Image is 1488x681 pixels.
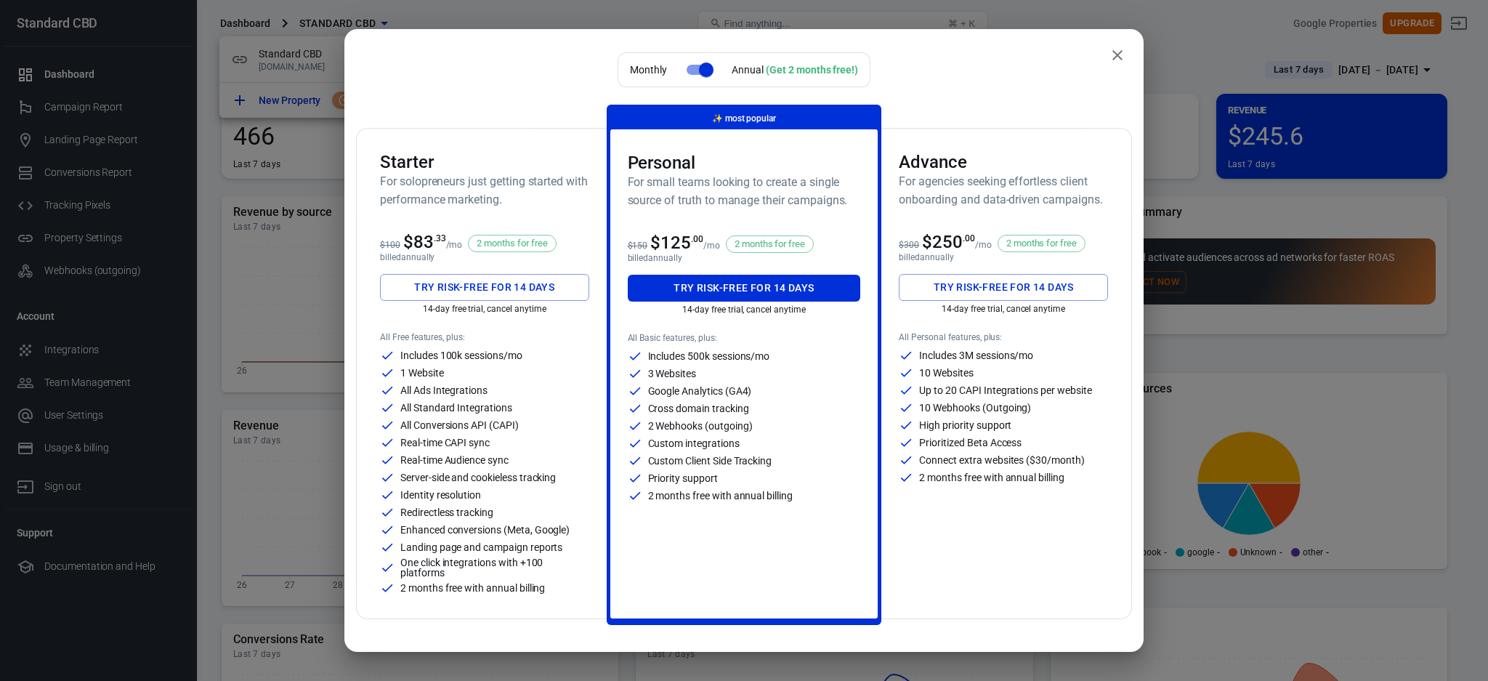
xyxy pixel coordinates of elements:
p: Landing page and campaign reports [400,542,562,552]
p: Cross domain tracking [648,403,749,414]
p: 3 Websites [648,368,697,379]
p: Custom integrations [648,438,740,448]
p: All Ads Integrations [400,385,488,395]
p: 14-day free trial, cancel anytime [899,304,1108,314]
p: 2 Webhooks (outgoing) [648,421,753,431]
h3: Personal [628,153,861,173]
sup: .00 [691,234,703,244]
p: Google Analytics (GA4) [648,386,752,396]
p: 14-day free trial, cancel anytime [628,305,861,315]
button: Try risk-free for 14 days [628,275,861,302]
span: $83 [403,232,446,252]
p: Priority support [648,473,718,483]
button: Try risk-free for 14 days [899,274,1108,301]
p: All Basic features, plus: [628,333,861,343]
span: $300 [899,240,919,250]
p: billed annually [380,252,589,262]
p: 10 Websites [919,368,973,378]
p: High priority support [919,420,1011,430]
p: Up to 20 CAPI Integrations per website [919,385,1091,395]
p: Connect extra websites ($30/month) [919,455,1084,465]
p: One click integrations with +100 platforms [400,557,589,578]
p: 2 months free with annual billing [919,472,1064,483]
p: Real-time Audience sync [400,455,509,465]
span: $125 [650,233,703,253]
span: $150 [628,241,648,251]
div: (Get 2 months free!) [766,64,858,76]
button: close [1103,41,1132,70]
p: Prioritized Beta Access [919,438,1022,448]
p: 2 months free with annual billing [648,491,793,501]
p: /mo [446,240,463,250]
p: /mo [703,241,720,251]
p: All Personal features, plus: [899,332,1108,342]
div: Annual [732,63,858,78]
p: Includes 3M sessions/mo [919,350,1033,360]
h3: Starter [380,152,589,172]
p: /mo [975,240,992,250]
p: Identity resolution [400,490,481,500]
span: $250 [922,232,975,252]
p: billed annually [628,253,861,263]
p: 10 Webhooks (Outgoing) [919,403,1031,413]
p: All Conversions API (CAPI) [400,420,519,430]
span: 2 months for free [1001,236,1082,251]
p: Enhanced conversions (Meta, Google) [400,525,570,535]
p: billed annually [899,252,1108,262]
span: magic [712,113,723,124]
p: Includes 100k sessions/mo [400,350,522,360]
sup: .33 [434,233,446,243]
p: most popular [712,111,776,126]
span: $100 [380,240,400,250]
sup: .00 [963,233,975,243]
p: Monthly [630,63,667,78]
button: Try risk-free for 14 days [380,274,589,301]
p: Real-time CAPI sync [400,438,490,448]
p: 14-day free trial, cancel anytime [380,304,589,314]
p: All Free features, plus: [380,332,589,342]
p: Includes 500k sessions/mo [648,351,770,361]
h6: For solopreneurs just getting started with performance marketing. [380,172,589,209]
h6: For agencies seeking effortless client onboarding and data-driven campaigns. [899,172,1108,209]
span: 2 months for free [729,237,810,251]
p: All Standard Integrations [400,403,512,413]
span: 2 months for free [472,236,552,251]
p: Custom Client Side Tracking [648,456,772,466]
p: 1 Website [400,368,444,378]
p: Redirectless tracking [400,507,493,517]
p: 2 months free with annual billing [400,583,545,593]
h3: Advance [899,152,1108,172]
p: Server-side and cookieless tracking [400,472,556,483]
h6: For small teams looking to create a single source of truth to manage their campaigns. [628,173,861,209]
